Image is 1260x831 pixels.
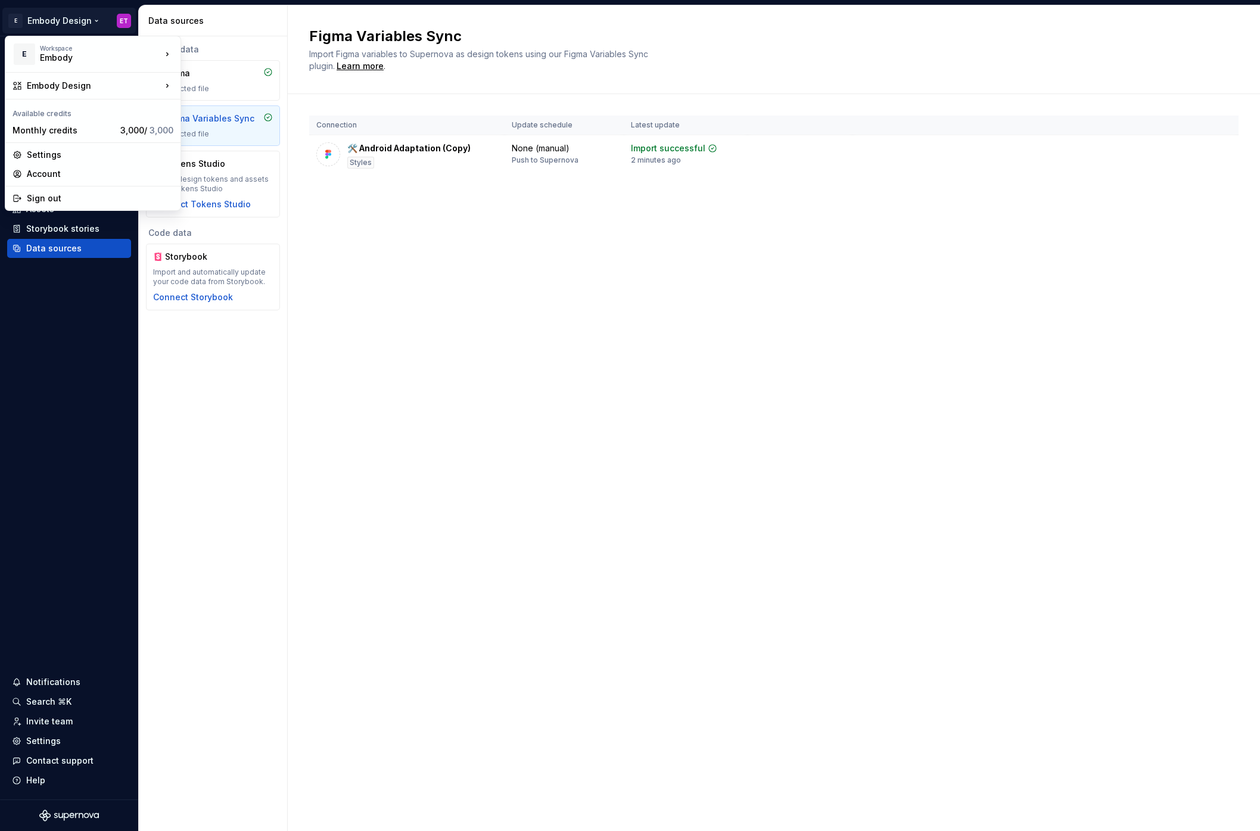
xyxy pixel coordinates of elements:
[14,43,35,65] div: E
[27,80,161,92] div: Embody Design
[150,125,173,135] span: 3,000
[40,45,161,52] div: Workspace
[13,125,116,136] div: Monthly credits
[40,52,141,64] div: Embody
[27,149,173,161] div: Settings
[27,168,173,180] div: Account
[120,125,173,135] span: 3,000 /
[8,102,178,121] div: Available credits
[27,192,173,204] div: Sign out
